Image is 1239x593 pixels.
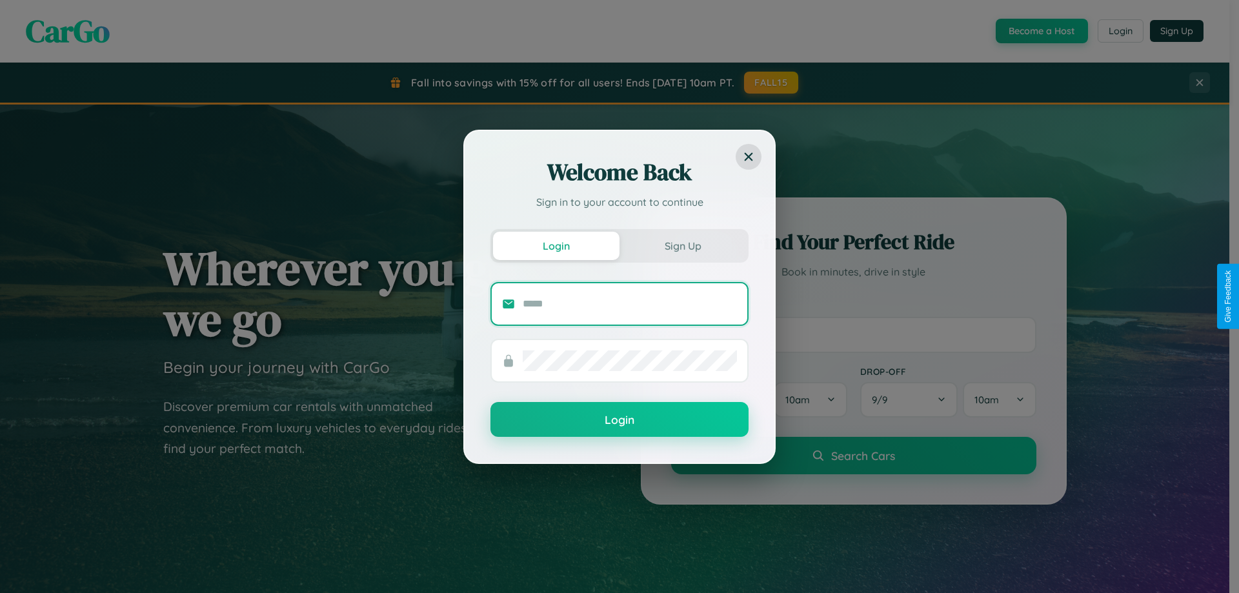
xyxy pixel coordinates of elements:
[490,402,749,437] button: Login
[490,157,749,188] h2: Welcome Back
[1224,270,1233,323] div: Give Feedback
[619,232,746,260] button: Sign Up
[493,232,619,260] button: Login
[490,194,749,210] p: Sign in to your account to continue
